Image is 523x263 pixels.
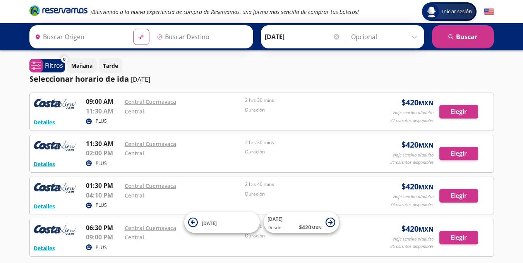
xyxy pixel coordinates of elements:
span: $ 420 [401,181,434,193]
p: 09:00 PM [86,232,121,242]
p: Filtros [45,61,63,70]
p: Viaje sencillo p/adulto [393,152,434,158]
p: Seleccionar horario de ida [29,73,129,85]
img: RESERVAMOS [34,181,76,196]
a: Central [125,234,144,241]
p: 2 hrs 40 mins [245,181,362,188]
button: Elegir [439,189,478,203]
button: Elegir [439,147,478,160]
p: 09:00 AM [86,97,121,106]
small: MXN [311,225,322,230]
span: [DATE] [268,216,283,222]
button: Mañana [67,58,97,73]
p: 06:30 PM [86,223,121,232]
a: Brand Logo [29,5,87,19]
button: Detalles [34,118,55,126]
a: Central Cuernavaca [125,140,176,148]
p: PLUS [96,118,107,125]
span: $ 420 [299,223,322,231]
p: 01:30 PM [86,181,121,190]
small: MXN [418,99,434,107]
span: $ 420 [401,97,434,108]
input: Buscar Origen [32,27,127,46]
a: Central Cuernavaca [125,182,176,189]
button: Detalles [34,202,55,210]
button: Detalles [34,244,55,252]
p: Tarde [103,62,118,70]
p: 36 asientos disponibles [390,243,434,250]
button: [DATE] [184,212,260,233]
p: [DATE] [131,75,150,84]
p: 2 hrs 30 mins [245,139,362,146]
p: Viaje sencillo p/adulto [393,110,434,116]
button: Tarde [99,58,122,73]
button: Detalles [34,160,55,168]
p: 02:00 PM [86,148,121,158]
span: $ 420 [401,139,434,151]
small: MXN [418,183,434,191]
i: Brand Logo [29,5,87,16]
p: 11:30 AM [86,139,121,148]
span: Desde: [268,224,283,231]
img: RESERVAMOS [34,139,76,155]
button: Buscar [432,25,494,48]
button: 0Filtros [29,59,65,72]
span: $ 420 [401,223,434,235]
input: Buscar Destino [154,27,249,46]
p: 11:30 AM [86,107,121,116]
p: Viaje sencillo p/adulto [393,236,434,242]
p: PLUS [96,160,107,167]
input: Opcional [351,27,420,46]
p: PLUS [96,202,107,209]
p: Duración [245,191,362,198]
small: MXN [418,225,434,234]
a: Central Cuernavaca [125,98,176,105]
p: 04:10 PM [86,191,121,200]
p: PLUS [96,244,107,251]
button: [DATE]Desde:$420MXN [264,212,339,233]
img: RESERVAMOS [34,97,76,112]
img: RESERVAMOS [34,223,76,239]
p: 27 asientos disponibles [390,117,434,124]
p: 31 asientos disponibles [390,159,434,166]
span: 0 [63,56,65,63]
em: ¡Bienvenido a la nueva experiencia de compra de Reservamos, una forma más sencilla de comprar tus... [91,8,359,15]
p: Duración [245,107,362,113]
input: Elegir Fecha [265,27,341,46]
p: Duración [245,232,362,239]
p: Viaje sencillo p/adulto [393,194,434,200]
small: MXN [418,141,434,150]
button: Elegir [439,105,478,119]
a: Central [125,150,144,157]
span: [DATE] [202,220,217,226]
a: Central Cuernavaca [125,224,176,232]
p: Duración [245,148,362,155]
span: Iniciar sesión [439,8,475,15]
p: Mañana [71,62,93,70]
a: Central [125,108,144,115]
button: English [484,7,494,17]
p: 2 hrs 30 mins [245,97,362,104]
button: Elegir [439,231,478,244]
a: Central [125,192,144,199]
p: 33 asientos disponibles [390,201,434,208]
